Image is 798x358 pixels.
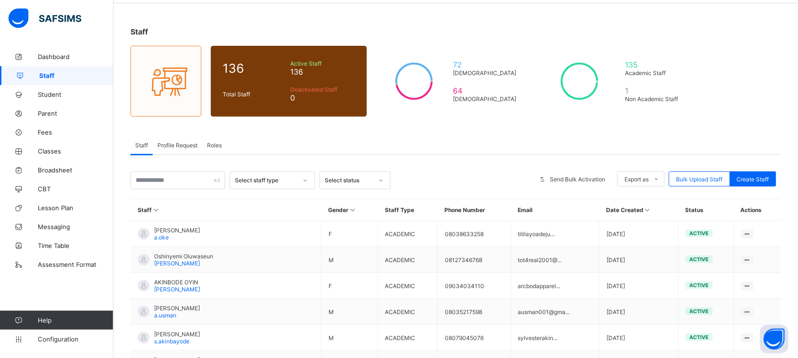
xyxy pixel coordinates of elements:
span: Profile Request [157,142,198,149]
span: Non Academic Staff [625,95,686,102]
td: ACADEMIC [378,299,437,325]
td: arcbodapparel... [511,273,599,299]
span: Parent [38,110,113,117]
td: 09034034110 [438,273,511,299]
div: Select status [325,177,373,184]
td: titilayoadeju... [511,221,599,247]
td: [DATE] [599,273,678,299]
span: Active Staff [290,60,355,67]
td: [DATE] [599,325,678,351]
td: [DATE] [599,247,678,273]
span: active [690,308,709,315]
td: 08038633258 [438,221,511,247]
span: Roles [207,142,222,149]
td: M [321,325,378,351]
span: Staff [135,142,148,149]
span: Lesson Plan [38,204,113,212]
img: safsims [9,9,81,28]
div: Select staff type [235,177,297,184]
span: 0 [290,93,355,102]
span: 1 [625,86,686,95]
button: Open asap [760,325,789,353]
td: ACADEMIC [378,221,437,247]
span: 72 [453,60,520,69]
th: Date Created [599,199,678,221]
td: sylvesterakin... [511,325,599,351]
td: ACADEMIC [378,247,437,273]
span: Broadsheet [38,166,113,174]
span: s.akinbayode [154,338,190,345]
span: [PERSON_NAME] [154,305,200,312]
span: Staff [39,72,113,79]
span: Academic Staff [625,69,686,77]
th: Phone Number [438,199,511,221]
td: 08035217598 [438,299,511,325]
td: F [321,221,378,247]
th: Status [678,199,734,221]
span: Deactivated Staff [290,86,355,93]
span: [DEMOGRAPHIC_DATA] [453,69,520,77]
td: 08127346768 [438,247,511,273]
span: Dashboard [38,53,113,60]
td: [DATE] [599,299,678,325]
span: Classes [38,147,113,155]
span: Assessment Format [38,261,113,268]
span: Create Staff [737,176,769,183]
th: Gender [321,199,378,221]
td: M [321,299,378,325]
td: ACADEMIC [378,325,437,351]
span: 135 [625,60,686,69]
span: [PERSON_NAME] [154,286,200,293]
div: Total Staff [220,88,288,100]
th: Actions [734,199,781,221]
span: a.oke [154,234,169,241]
span: Configuration [38,335,113,343]
th: Email [511,199,599,221]
span: 136 [223,61,286,76]
span: [PERSON_NAME] [154,260,200,267]
span: Staff [130,27,148,36]
span: Oshinyemi Oluwaseun [154,253,213,260]
span: 136 [290,67,355,77]
span: [PERSON_NAME] [154,331,200,338]
span: Fees [38,128,113,136]
span: Time Table [38,242,113,249]
span: 64 [453,86,520,95]
span: Export as [625,176,649,183]
td: ausman001@gma... [511,299,599,325]
td: 08079045076 [438,325,511,351]
span: Student [38,91,113,98]
th: Staff Type [378,199,437,221]
span: [PERSON_NAME] [154,227,200,234]
td: F [321,273,378,299]
i: Sort in Ascending Order [152,206,160,213]
span: active [690,230,709,237]
span: active [690,256,709,263]
td: [DATE] [599,221,678,247]
span: [DEMOGRAPHIC_DATA] [453,95,520,102]
i: Sort in Ascending Order [644,206,652,213]
span: Help [38,316,113,324]
span: Bulk Upload Staff [677,176,723,183]
span: Messaging [38,223,113,230]
td: tot4real2001@... [511,247,599,273]
span: Send Bulk Activation [550,176,606,183]
span: AKINBODE OYIN [154,279,200,286]
span: active [690,334,709,341]
td: M [321,247,378,273]
span: a.usman [154,312,176,319]
span: active [690,282,709,289]
span: CBT [38,185,113,193]
th: Staff [131,199,321,221]
td: ACADEMIC [378,273,437,299]
i: Sort in Ascending Order [349,206,357,213]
